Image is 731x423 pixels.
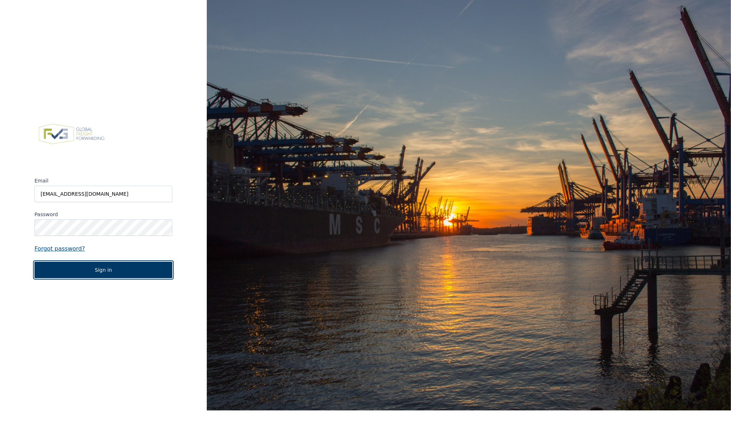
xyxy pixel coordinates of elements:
button: Sign in [34,262,172,278]
img: FVG - Global freight forwarding [34,120,109,148]
a: Forgot password? [34,244,172,253]
label: Password [34,211,172,218]
input: Email [34,186,172,202]
label: Email [34,177,172,184]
